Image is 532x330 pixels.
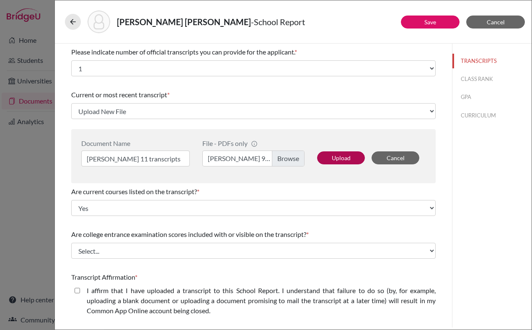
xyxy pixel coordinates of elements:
[71,273,135,281] span: Transcript Affirmation
[117,17,251,27] strong: [PERSON_NAME] [PERSON_NAME]
[71,230,306,238] span: Are college entrance examination scores included with or visible on the transcript?
[202,139,305,147] div: File - PDFs only
[202,151,305,166] label: [PERSON_NAME] 9-11 Transcripts-compressed (1).pdf
[87,286,436,316] label: I affirm that I have uploaded a transcript to this School Report. I understand that failure to do...
[71,91,167,99] span: Current or most recent transcript
[251,17,305,27] span: - School Report
[71,48,294,56] span: Please indicate number of official transcripts you can provide for the applicant.
[452,108,532,123] button: CURRICULUM
[317,151,365,164] button: Upload
[452,54,532,68] button: TRANSCRIPTS
[251,140,258,147] span: info
[71,187,197,195] span: Are current courses listed on the transcript?
[372,151,419,164] button: Cancel
[81,139,190,147] div: Document Name
[452,90,532,104] button: GPA
[452,72,532,86] button: CLASS RANK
